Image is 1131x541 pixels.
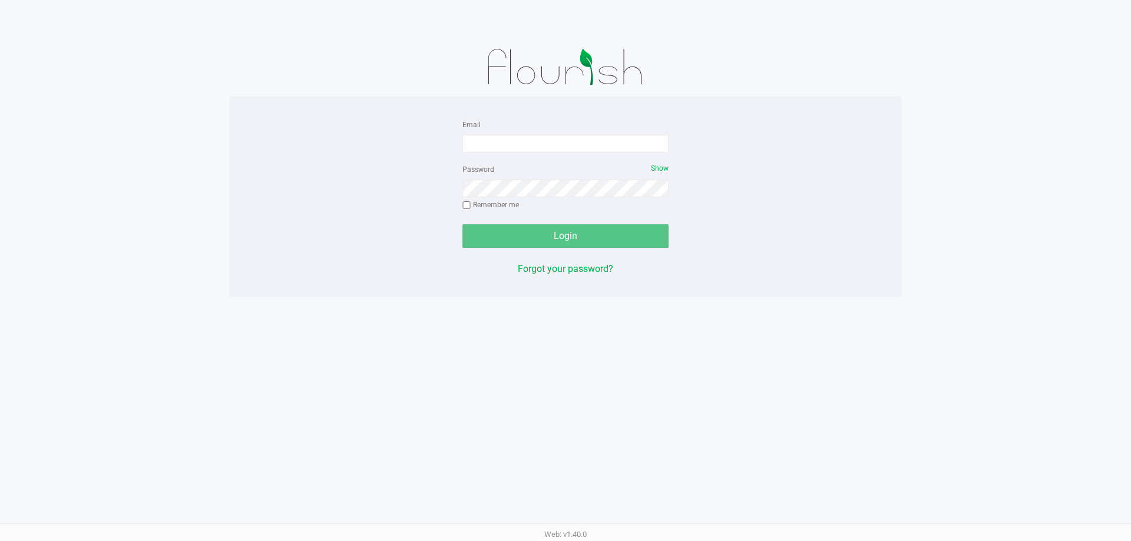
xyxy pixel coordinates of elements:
label: Password [462,164,494,175]
input: Remember me [462,201,471,210]
span: Show [651,164,669,172]
button: Forgot your password? [518,262,613,276]
label: Remember me [462,200,519,210]
span: Web: v1.40.0 [544,530,587,539]
label: Email [462,120,481,130]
